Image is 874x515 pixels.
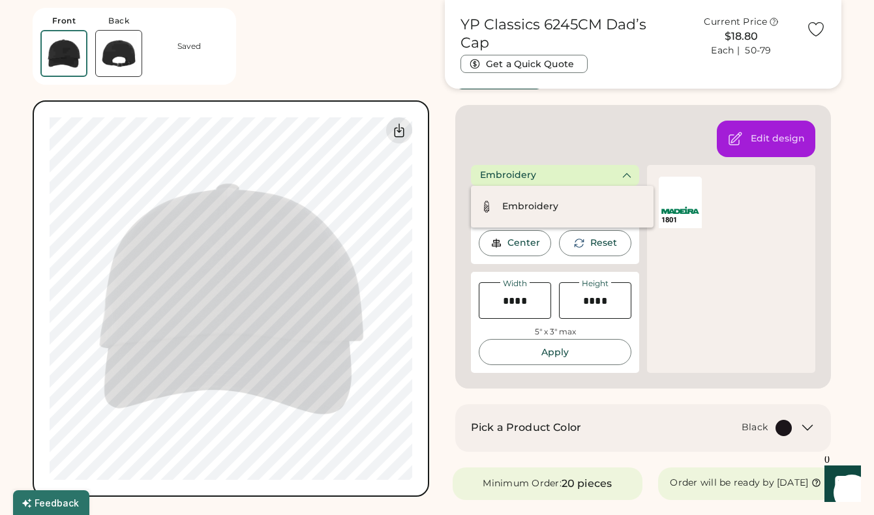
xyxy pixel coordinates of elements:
[52,16,76,26] div: Front
[177,41,201,51] div: Saved
[96,31,142,76] img: YP Classics 6245CM Black Back Thumbnail
[812,456,868,512] iframe: Front Chat
[108,16,129,26] div: Back
[742,421,768,434] div: Black
[479,339,631,365] button: Apply
[483,477,562,490] div: Minimum Order:
[704,16,767,29] div: Current Price
[500,280,530,287] div: Width
[684,29,798,44] div: $18.80
[661,215,699,225] div: 1801
[777,477,809,490] div: [DATE]
[562,476,612,492] div: 20 pieces
[670,477,774,490] div: Order will be ready by
[479,199,494,214] img: Thread%20-%20Unselected.svg
[42,31,86,76] img: YP Classics 6245CM Black Front Thumbnail
[579,280,611,287] div: Height
[507,237,540,250] div: Center
[471,420,581,435] h2: Pick a Product Color
[480,169,536,182] div: Embroidery
[490,237,502,249] img: Center Image Icon
[661,207,699,214] img: Madeira Logo
[460,16,676,52] h1: YP Classics 6245CM Dad’s Cap
[711,44,771,57] div: Each | 50-79
[386,117,412,143] div: Download Front Mockup
[535,327,576,338] div: 5" x 3" max
[751,132,805,145] div: Open the design editor to change colors, background, and decoration method.
[502,200,558,213] div: Embroidery
[460,55,588,73] button: Get a Quick Quote
[590,237,617,250] div: This will reset the rotation of the selected element to 0°.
